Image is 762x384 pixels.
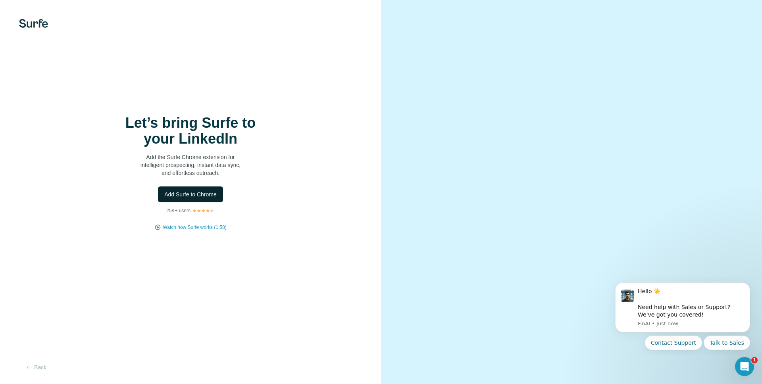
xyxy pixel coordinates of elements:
[111,153,270,177] p: Add the Surfe Chrome extension for intelligent prospecting, instant data sync, and effortless out...
[19,360,52,374] button: Back
[192,208,215,213] img: Rating Stars
[164,190,217,198] span: Add Surfe to Chrome
[751,357,758,363] span: 1
[163,224,226,231] button: Watch how Surfe works (1:58)
[158,186,223,202] button: Add Surfe to Chrome
[735,357,754,376] iframe: Intercom live chat
[166,207,190,214] p: 25K+ users
[603,275,762,355] iframe: Intercom notifications message
[19,19,48,28] img: Surfe's logo
[111,115,270,147] h1: Let’s bring Surfe to your LinkedIn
